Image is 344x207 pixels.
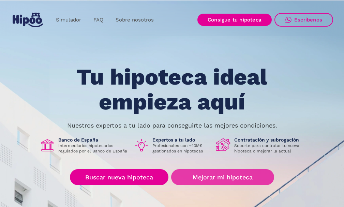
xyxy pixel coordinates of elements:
[58,137,129,143] h1: Banco de España
[58,143,129,154] p: Intermediarios hipotecarios regulados por el Banco de España
[234,143,304,154] p: Soporte para contratar tu nueva hipoteca o mejorar la actual
[87,13,109,27] a: FAQ
[109,13,160,27] a: Sobre nosotros
[67,123,277,128] p: Nuestros expertos a tu lado para conseguirte las mejores condiciones.
[50,13,87,27] a: Simulador
[152,143,210,154] p: Profesionales con +40M€ gestionados en hipotecas
[152,137,210,143] h1: Expertos a tu lado
[274,13,333,27] a: Escríbenos
[294,17,322,23] div: Escríbenos
[70,169,168,185] a: Buscar nueva hipoteca
[43,65,301,114] h1: Tu hipoteca ideal empieza aquí
[234,137,304,143] h1: Contratación y subrogación
[197,14,272,26] a: Consigue tu hipoteca
[171,169,274,185] a: Mejorar mi hipoteca
[11,10,44,30] a: home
